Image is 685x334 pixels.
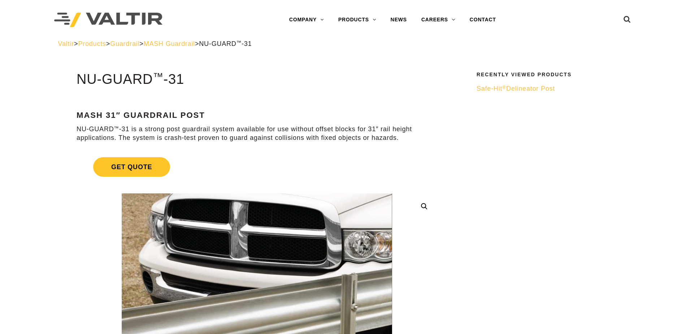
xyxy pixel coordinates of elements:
[114,125,119,131] sup: ™
[414,13,463,27] a: CAREERS
[477,85,555,92] span: Safe-Hit Delineator Post
[58,40,627,48] div: > > > >
[110,40,139,47] a: Guardrail
[502,85,506,90] sup: ®
[477,85,623,93] a: Safe-Hit®Delineator Post
[54,13,162,27] img: Valtir
[77,125,437,142] p: NU-GUARD -31 is a strong post guardrail system available for use without offset blocks for 31″ ra...
[383,13,414,27] a: NEWS
[331,13,383,27] a: PRODUCTS
[199,40,252,47] span: NU-GUARD -31
[77,149,437,185] a: Get Quote
[77,72,437,87] h1: NU-GUARD -31
[463,13,503,27] a: CONTACT
[77,111,205,120] strong: MASH 31″ Guardrail Post
[78,40,106,47] a: Products
[144,40,195,47] a: MASH Guardrail
[153,71,163,82] sup: ™
[237,40,242,45] sup: ™
[93,157,170,177] span: Get Quote
[282,13,331,27] a: COMPANY
[58,40,74,47] a: Valtir
[477,72,623,77] h2: Recently Viewed Products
